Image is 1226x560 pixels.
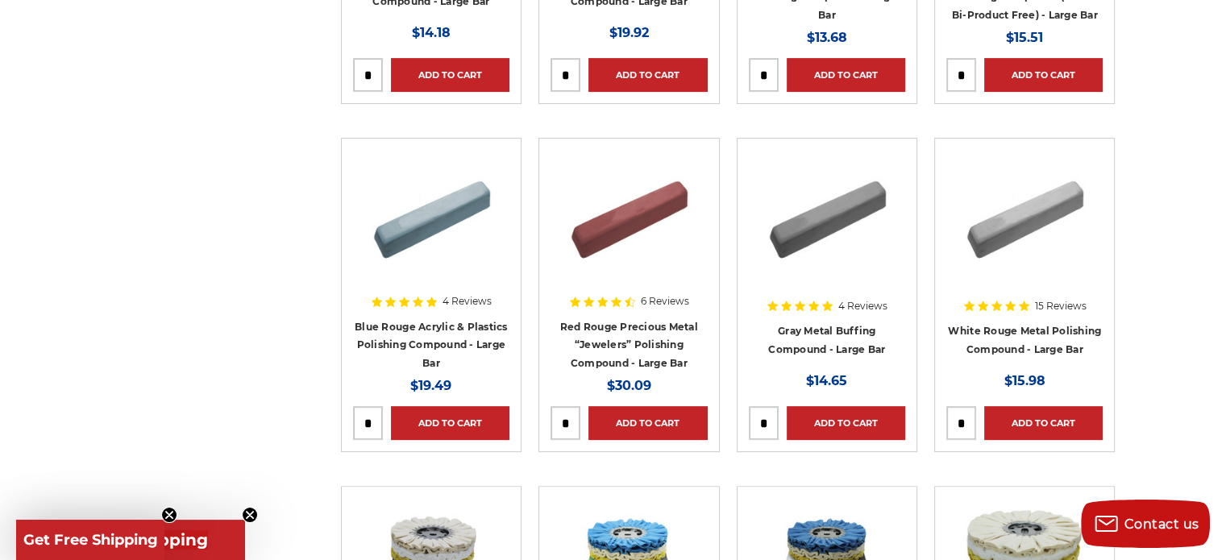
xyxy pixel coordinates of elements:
[391,58,509,92] a: Add to Cart
[807,30,847,45] span: $13.68
[564,150,693,279] img: Red Rouge Jewelers Buffing Compound
[787,406,905,440] a: Add to Cart
[787,58,905,92] a: Add to Cart
[588,406,707,440] a: Add to Cart
[410,378,451,393] span: $19.49
[946,150,1103,306] a: White Rouge Buffing Compound
[353,150,509,306] a: Blue rouge polishing compound
[1124,516,1199,532] span: Contact us
[1081,500,1210,548] button: Contact us
[984,406,1103,440] a: Add to Cart
[960,150,1089,279] img: White Rouge Buffing Compound
[1004,373,1045,388] span: $15.98
[588,58,707,92] a: Add to Cart
[242,507,258,523] button: Close teaser
[749,150,905,306] a: Gray Buffing Compound
[412,25,451,40] span: $14.18
[1006,30,1043,45] span: $15.51
[948,325,1101,355] a: White Rouge Metal Polishing Compound - Large Bar
[551,150,707,306] a: Red Rouge Jewelers Buffing Compound
[560,321,698,369] a: Red Rouge Precious Metal “Jewelers” Polishing Compound - Large Bar
[768,325,885,355] a: Gray Metal Buffing Compound - Large Bar
[355,321,507,369] a: Blue Rouge Acrylic & Plastics Polishing Compound - Large Bar
[806,373,847,388] span: $14.65
[161,507,177,523] button: Close teaser
[23,531,158,549] span: Get Free Shipping
[763,150,891,279] img: Gray Buffing Compound
[16,520,245,560] div: Get Free ShippingClose teaser
[16,520,164,560] div: Get Free ShippingClose teaser
[391,406,509,440] a: Add to Cart
[607,378,651,393] span: $30.09
[838,301,887,311] span: 4 Reviews
[609,25,649,40] span: $19.92
[1035,301,1087,311] span: 15 Reviews
[367,150,496,279] img: Blue rouge polishing compound
[984,58,1103,92] a: Add to Cart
